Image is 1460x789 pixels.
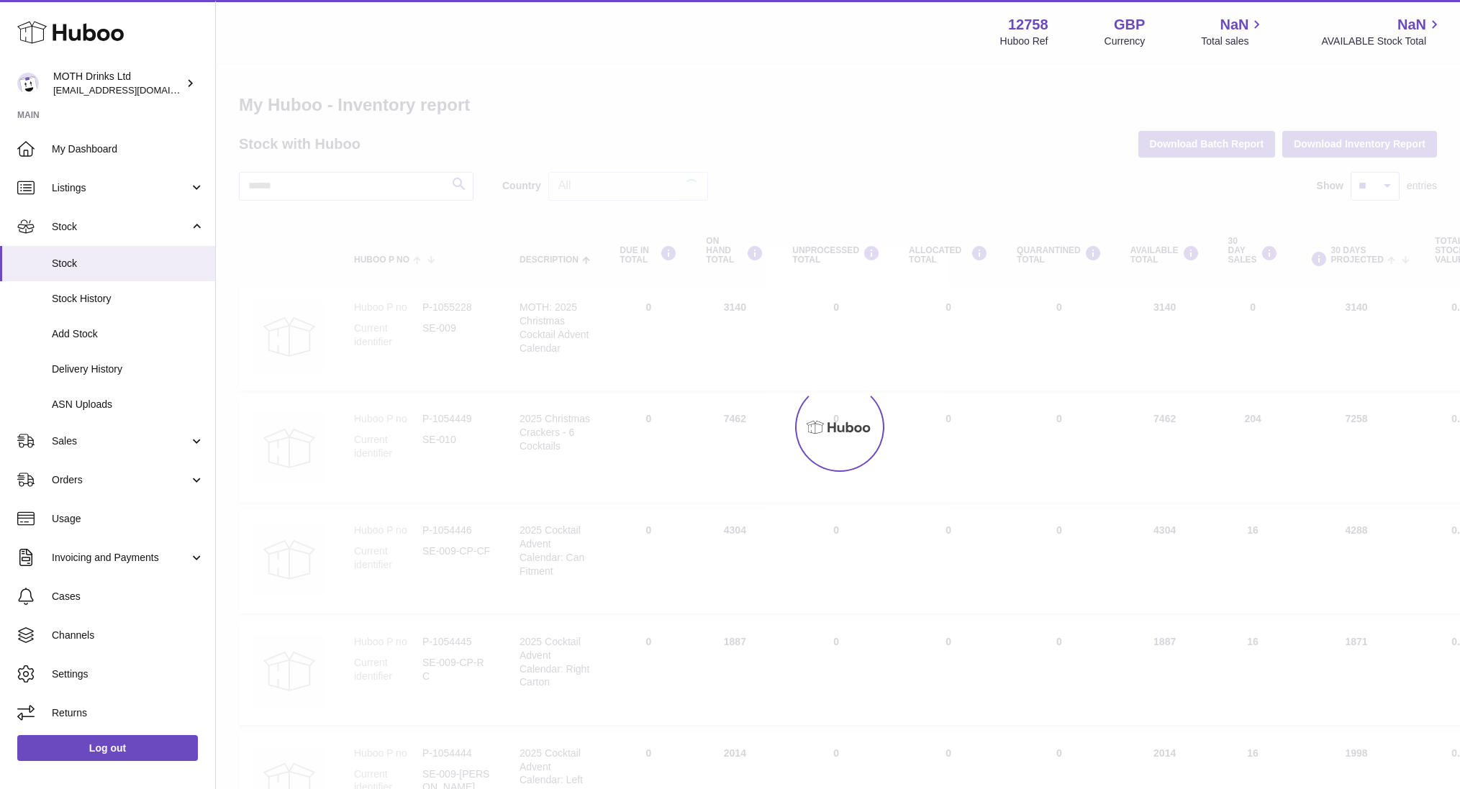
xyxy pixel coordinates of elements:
[52,667,204,681] span: Settings
[52,551,189,565] span: Invoicing and Payments
[52,220,189,234] span: Stock
[52,181,189,195] span: Listings
[1105,35,1146,48] div: Currency
[53,84,212,96] span: [EMAIL_ADDRESS][DOMAIN_NAME]
[17,73,39,94] img: orders@mothdrinks.com
[52,398,204,411] span: ASN Uploads
[52,362,204,376] span: Delivery History
[52,327,204,341] span: Add Stock
[1201,35,1265,48] span: Total sales
[52,473,189,487] span: Orders
[52,142,204,156] span: My Dashboard
[52,512,204,526] span: Usage
[1114,15,1145,35] strong: GBP
[1000,35,1048,48] div: Huboo Ref
[1220,15,1248,35] span: NaN
[1397,15,1426,35] span: NaN
[52,292,204,306] span: Stock History
[52,590,204,603] span: Cases
[1201,15,1265,48] a: NaN Total sales
[1321,15,1443,48] a: NaN AVAILABLE Stock Total
[1321,35,1443,48] span: AVAILABLE Stock Total
[52,257,204,270] span: Stock
[17,735,198,761] a: Log out
[1008,15,1048,35] strong: 12758
[52,629,204,642] span: Channels
[52,706,204,720] span: Returns
[53,70,183,97] div: MOTH Drinks Ltd
[52,434,189,448] span: Sales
